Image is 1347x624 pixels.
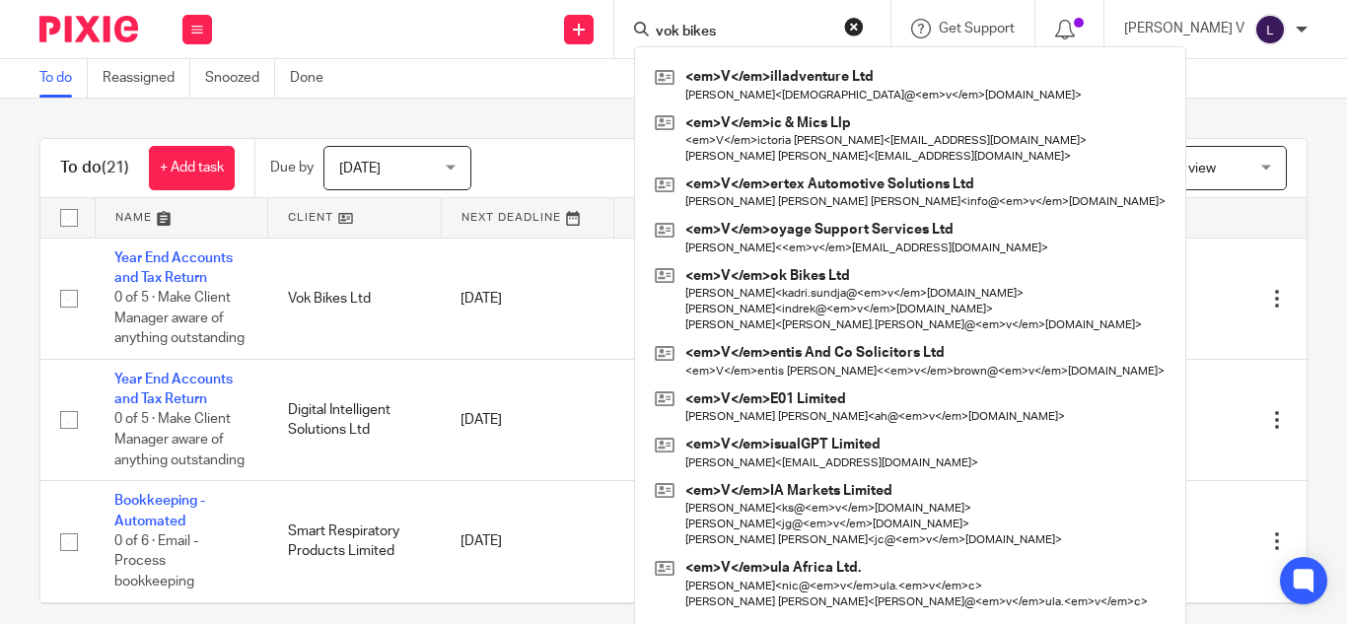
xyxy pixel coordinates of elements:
a: + Add task [149,146,235,190]
td: [DATE] [441,359,614,480]
a: Done [290,59,338,98]
a: Snoozed [205,59,275,98]
img: svg%3E [1254,14,1286,45]
td: [DATE] [441,238,614,359]
p: Due by [270,158,314,177]
span: [DATE] [339,162,381,175]
span: (21) [102,160,129,175]
a: Reassigned [103,59,190,98]
span: 0 of 5 · Make Client Manager aware of anything outstanding [114,413,245,467]
span: 0 of 6 · Email - Process bookkeeping [114,534,198,589]
td: Smart Respiratory Products Limited [268,481,442,602]
td: Digital Intelligent Solutions Ltd [268,359,442,480]
span: Get Support [939,22,1015,35]
a: Bookkeeping - Automated [114,494,205,527]
a: Year End Accounts and Tax Return [114,251,233,285]
button: Clear [844,17,864,36]
td: Vok Bikes Ltd [268,238,442,359]
p: [PERSON_NAME] V [1124,19,1244,38]
a: Year End Accounts and Tax Return [114,373,233,406]
h1: To do [60,158,129,178]
input: Search [654,24,831,41]
img: Pixie [39,16,138,42]
span: 0 of 5 · Make Client Manager aware of anything outstanding [114,291,245,345]
a: To do [39,59,88,98]
td: [DATE] [441,481,614,602]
